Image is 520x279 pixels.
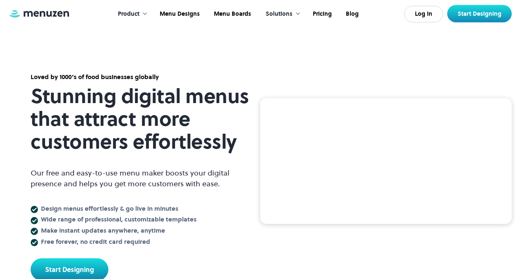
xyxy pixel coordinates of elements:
strong: Make instant updates anywhere, anytime [41,226,165,235]
a: Menu Designs [152,1,206,27]
div: Loved by 1000's of food businesses globally [31,72,258,82]
div: Solutions [257,1,305,27]
a: Blog [338,1,365,27]
a: Pricing [305,1,338,27]
strong: Free forever, no credit card required [41,237,150,246]
p: Our free and easy-to-use menu maker boosts your digital presence and helps you get more customers... [31,168,258,189]
a: Log In [404,6,443,22]
h1: Stunning digital menus that attract more customers effortlessly [31,85,258,154]
strong: Design menus effortlessly & go live in minutes [41,204,178,213]
a: Menu Boards [206,1,257,27]
div: Product [110,1,152,27]
a: Start Designing [447,5,512,22]
div: Solutions [266,10,292,19]
strong: Wide range of professional, customizable templates [41,215,196,224]
div: Product [118,10,139,19]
